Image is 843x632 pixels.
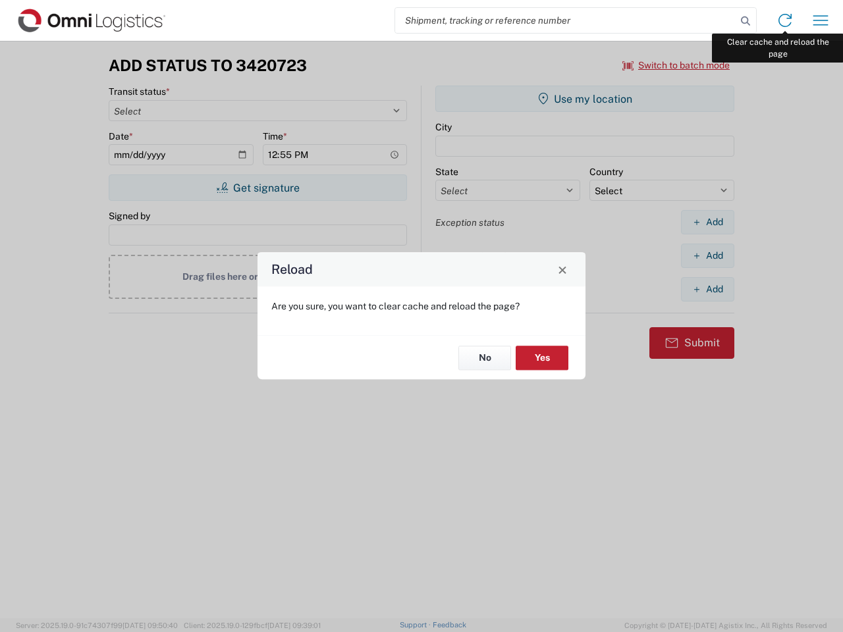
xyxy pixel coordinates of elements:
input: Shipment, tracking or reference number [395,8,736,33]
button: Yes [516,346,568,370]
button: Close [553,260,572,278]
h4: Reload [271,260,313,279]
button: No [458,346,511,370]
p: Are you sure, you want to clear cache and reload the page? [271,300,572,312]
